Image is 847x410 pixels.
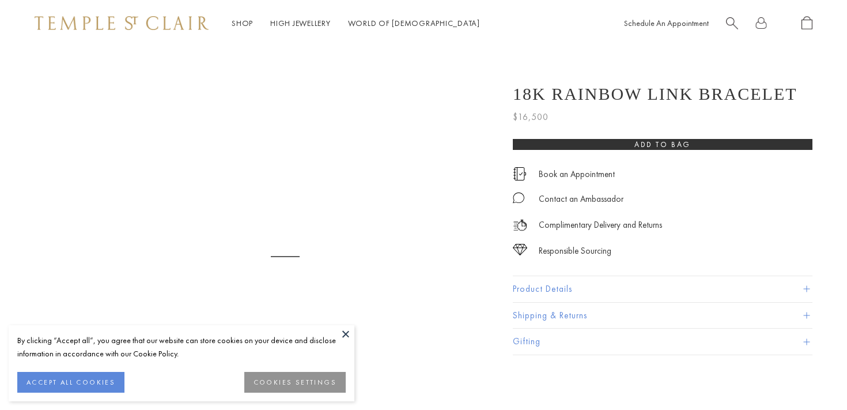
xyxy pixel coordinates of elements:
[244,372,346,393] button: COOKIES SETTINGS
[539,192,623,206] div: Contact an Ambassador
[17,372,124,393] button: ACCEPT ALL COOKIES
[634,140,691,149] span: Add to bag
[539,218,662,232] p: Complimentary Delivery and Returns
[513,110,549,125] span: $16,500
[513,218,527,232] img: icon_delivery.svg
[539,244,611,258] div: Responsible Sourcing
[513,303,812,329] button: Shipping & Returns
[270,18,331,28] a: High JewelleryHigh Jewellery
[624,18,709,28] a: Schedule An Appointment
[513,139,812,150] button: Add to bag
[513,192,524,204] img: MessageIcon-01_2.svg
[232,18,253,28] a: ShopShop
[513,167,527,180] img: icon_appointment.svg
[35,16,209,30] img: Temple St. Clair
[513,329,812,355] button: Gifting
[801,16,812,31] a: Open Shopping Bag
[513,276,812,302] button: Product Details
[232,16,480,31] nav: Main navigation
[348,18,480,28] a: World of [DEMOGRAPHIC_DATA]World of [DEMOGRAPHIC_DATA]
[513,84,797,104] h1: 18K Rainbow Link Bracelet
[726,16,738,31] a: Search
[17,334,346,360] div: By clicking “Accept all”, you agree that our website can store cookies on your device and disclos...
[513,244,527,255] img: icon_sourcing.svg
[539,168,615,180] a: Book an Appointment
